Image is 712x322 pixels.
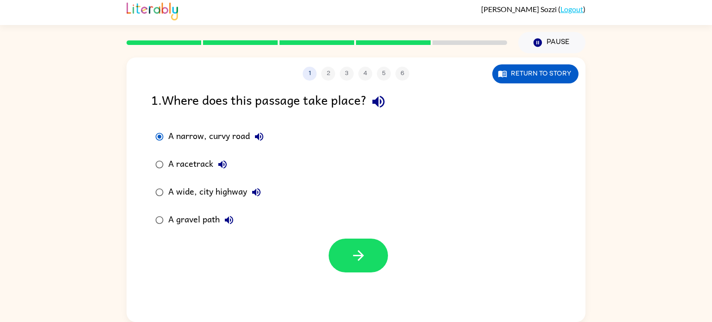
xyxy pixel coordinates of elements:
[560,5,583,13] a: Logout
[492,64,578,83] button: Return to story
[247,183,266,202] button: A wide, city highway
[168,183,266,202] div: A wide, city highway
[518,32,585,53] button: Pause
[151,90,561,114] div: 1 . Where does this passage take place?
[220,211,238,229] button: A gravel path
[481,5,558,13] span: [PERSON_NAME] Sozzi
[481,5,585,13] div: ( )
[250,127,268,146] button: A narrow, curvy road
[168,211,238,229] div: A gravel path
[168,155,232,174] div: A racetrack
[213,155,232,174] button: A racetrack
[168,127,268,146] div: A narrow, curvy road
[303,67,317,81] button: 1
